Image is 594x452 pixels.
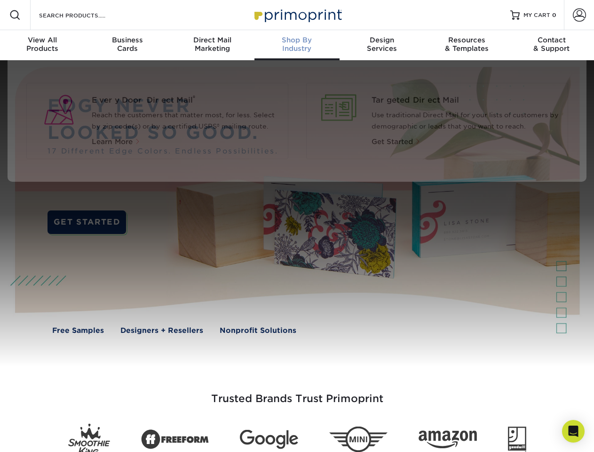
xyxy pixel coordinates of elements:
div: Industry [254,36,339,53]
input: SEARCH PRODUCTS..... [38,9,130,21]
span: Design [340,36,424,44]
a: Resources& Templates [424,30,509,60]
div: Open Intercom Messenger [562,420,585,443]
span: Direct Mail [170,36,254,44]
div: Marketing [170,36,254,53]
div: Services [340,36,424,53]
span: 0 [552,12,556,18]
a: BusinessCards [85,30,169,60]
img: Amazon [419,431,477,449]
h3: Trusted Brands Trust Primoprint [22,370,572,416]
a: DesignServices [340,30,424,60]
a: Direct MailMarketing [170,30,254,60]
span: MY CART [523,11,550,19]
img: Goodwill [508,427,526,452]
div: Cards [85,36,169,53]
span: Resources [424,36,509,44]
div: & Templates [424,36,509,53]
span: Business [85,36,169,44]
img: Primoprint [250,5,344,25]
img: Google [240,430,298,449]
a: Shop ByIndustry [254,30,339,60]
span: Shop By [254,36,339,44]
